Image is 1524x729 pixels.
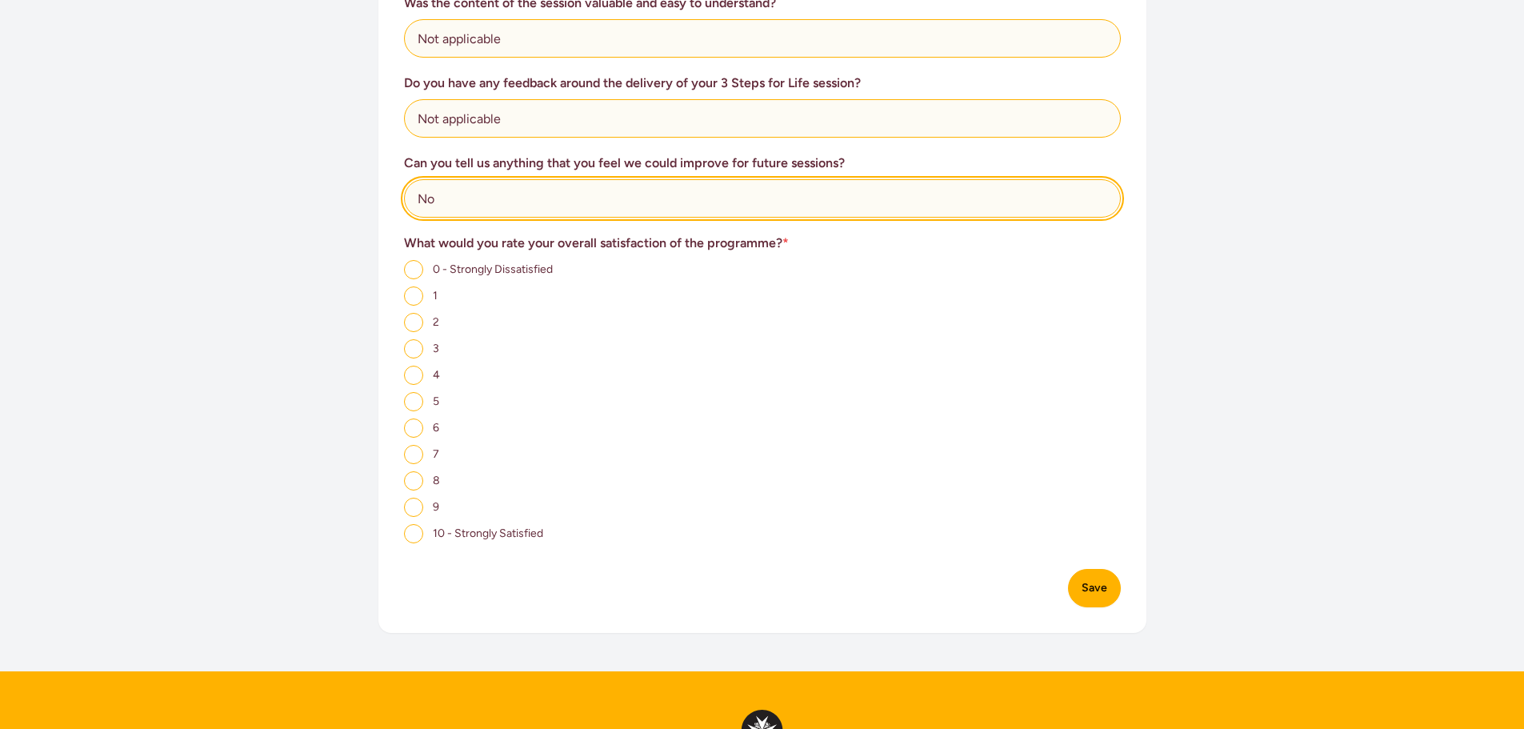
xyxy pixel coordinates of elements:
span: 10 - Strongly Satisfied [433,527,543,540]
input: 4 [404,366,423,385]
input: 5 [404,392,423,411]
span: 3 [433,342,439,355]
input: 8 [404,471,423,491]
h3: Can you tell us anything that you feel we could improve for future sessions? [404,154,1121,173]
h3: Do you have any feedback around the delivery of your 3 Steps for Life session? [404,74,1121,93]
h3: What would you rate your overall satisfaction of the programme? [404,234,1121,253]
input: 1 [404,286,423,306]
span: 9 [433,500,439,514]
span: 0 - Strongly Dissatisfied [433,262,553,276]
input: 3 [404,339,423,358]
span: 2 [433,315,439,329]
input: 6 [404,419,423,438]
button: Save [1068,569,1121,607]
span: 8 [433,474,440,487]
input: 9 [404,498,423,517]
input: 2 [404,313,423,332]
input: 10 - Strongly Satisfied [404,524,423,543]
span: 6 [433,421,439,435]
span: 1 [433,289,438,302]
span: 7 [433,447,439,461]
input: 7 [404,445,423,464]
span: 4 [433,368,440,382]
input: 0 - Strongly Dissatisfied [404,260,423,279]
span: 5 [433,395,439,408]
